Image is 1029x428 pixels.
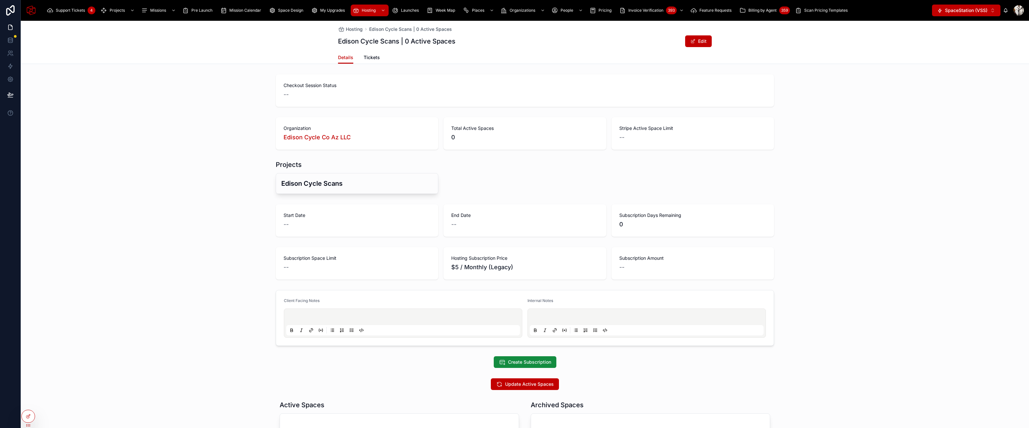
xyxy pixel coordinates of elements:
[436,8,455,13] span: Week Map
[425,5,460,16] a: Week Map
[505,381,554,387] span: Update Active Spaces
[364,52,380,65] a: Tickets
[284,212,430,219] span: Start Date
[451,220,456,229] span: --
[748,8,777,13] span: Billing by Agent
[793,5,852,16] a: Scan Pricing Templates
[99,5,138,16] a: Projects
[26,5,36,16] img: App logo
[527,298,553,303] span: Internal Notes
[45,5,97,16] a: Support Tickets4
[369,26,452,32] a: Edison Cycle Scans | 0 Active Spaces
[276,173,438,194] a: Edison Cycle Scans
[945,7,987,14] span: SpaceStation (VSS)
[779,6,790,14] div: 359
[284,90,289,99] span: --
[737,5,792,16] a: Billing by Agent359
[491,378,559,390] button: Update Active Spaces
[451,133,598,142] span: 0
[276,160,302,169] h1: Projects
[451,125,598,132] span: Total Active Spaces
[619,133,624,142] span: --
[229,8,261,13] span: Mission Calendar
[346,26,363,32] span: Hosting
[550,5,586,16] a: People
[278,8,303,13] span: Space Design
[42,3,932,18] div: scrollable content
[191,8,212,13] span: Pre Launch
[218,5,266,16] a: Mission Calendar
[280,400,324,409] h1: Active Spaces
[284,220,289,229] span: --
[88,6,95,14] div: 4
[619,220,766,229] span: 0
[619,125,766,132] span: Stripe Active Space Limit
[508,359,551,365] span: Create Subscription
[531,400,584,409] h1: Archived Spaces
[494,356,556,368] button: Create Subscription
[320,8,345,13] span: My Upgrades
[362,8,376,13] span: Hosting
[284,133,351,142] a: Edison Cycle Co Az LLC
[180,5,217,16] a: Pre Launch
[284,298,320,303] span: Client Facing Notes
[338,26,363,32] a: Hosting
[338,37,455,46] h1: Edison Cycle Scans | 0 Active Spaces
[284,125,430,132] span: Organization
[451,255,598,261] span: Hosting Subscription Price
[688,5,736,16] a: Feature Requests
[561,8,573,13] span: People
[666,6,677,14] div: 393
[628,8,663,13] span: Invoice Verification
[284,263,289,272] span: --
[461,5,497,16] a: Places
[619,255,766,261] span: Subscription Amount
[510,8,535,13] span: Organizations
[390,5,423,16] a: Launches
[364,54,380,61] span: Tickets
[685,35,712,47] button: Edit
[619,212,766,219] span: Subscription Days Remaining
[401,8,419,13] span: Launches
[267,5,308,16] a: Space Design
[309,5,349,16] a: My Upgrades
[351,5,389,16] a: Hosting
[617,5,687,16] a: Invoice Verification393
[338,54,353,61] span: Details
[281,179,433,188] h3: Edison Cycle Scans
[56,8,85,13] span: Support Tickets
[139,5,179,16] a: Missions
[150,8,166,13] span: Missions
[804,8,848,13] span: Scan Pricing Templates
[587,5,616,16] a: Pricing
[472,8,484,13] span: Places
[599,8,611,13] span: Pricing
[499,5,548,16] a: Organizations
[338,52,353,64] a: Details
[619,263,624,272] span: --
[284,82,766,89] span: Checkout Session Status
[451,212,598,219] span: End Date
[451,263,513,272] span: $5 / Monthly (Legacy)
[699,8,732,13] span: Feature Requests
[932,5,1000,16] button: Select Button
[110,8,125,13] span: Projects
[284,255,430,261] span: Subscription Space Limit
